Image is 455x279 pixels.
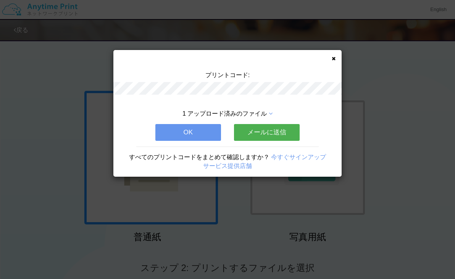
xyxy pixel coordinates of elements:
span: 1 アップロード済みのファイル [182,110,267,117]
span: プリントコード: [205,72,250,78]
button: メールに送信 [234,124,300,141]
a: 今すぐサインアップ [271,154,326,160]
span: すべてのプリントコードをまとめて確認しますか？ [129,154,269,160]
button: OK [155,124,221,141]
a: サービス提供店舗 [203,163,252,169]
